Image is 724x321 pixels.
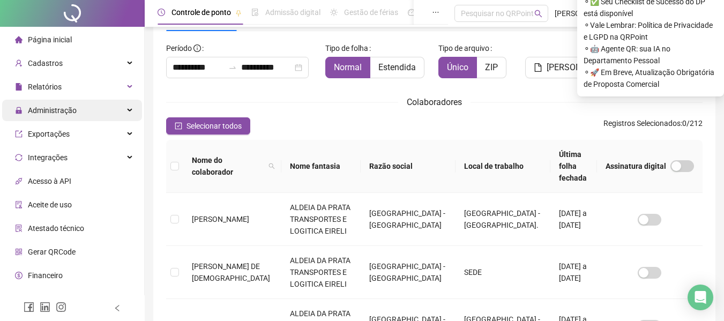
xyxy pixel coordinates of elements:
span: linkedin [40,302,50,312]
span: check-square [175,122,182,130]
th: Local de trabalho [456,140,550,193]
span: left [114,304,121,312]
td: ALDEIA DA PRATA TRANSPORTES E LOGITICA EIRELI [281,246,361,299]
span: : 0 / 212 [603,117,703,135]
span: Exportações [28,130,70,138]
span: facebook [24,302,34,312]
div: Open Intercom Messenger [688,285,713,310]
button: Selecionar todos [166,117,250,135]
span: api [15,177,23,185]
span: Período [166,44,192,53]
td: [DATE] a [DATE] [550,193,597,246]
span: ⚬ 🤖 Agente QR: sua IA no Departamento Pessoal [584,43,718,66]
span: dollar [15,272,23,279]
span: Assinatura digital [606,160,666,172]
span: pushpin [235,10,242,16]
span: audit [15,201,23,208]
span: search [534,10,542,18]
span: Cadastros [28,59,63,68]
span: instagram [56,302,66,312]
span: Integrações [28,153,68,162]
span: Nome do colaborador [192,154,264,178]
span: Central de ajuda [28,295,82,303]
span: user-add [15,59,23,67]
span: search [268,163,275,169]
span: file-done [251,9,259,16]
span: to [228,63,237,72]
span: sun [330,9,338,16]
span: Tipo de arquivo [438,42,489,54]
span: Atestado técnico [28,224,84,233]
span: export [15,130,23,138]
span: info-circle [193,44,201,52]
span: ZIP [485,62,498,72]
span: Normal [334,62,362,72]
td: [DATE] a [DATE] [550,246,597,299]
span: Financeiro [28,271,63,280]
span: search [266,152,277,180]
span: solution [15,225,23,232]
span: Gerar QRCode [28,248,76,256]
span: sync [15,154,23,161]
span: Estendida [378,62,416,72]
span: qrcode [15,248,23,256]
span: [PERSON_NAME] [192,215,249,223]
span: ⚬ 🚀 Em Breve, Atualização Obrigatória de Proposta Comercial [584,66,718,90]
span: Acesso à API [28,177,71,185]
span: Único [447,62,468,72]
span: [PERSON_NAME] - TRANSMARTINS [555,8,617,19]
span: Colaboradores [407,97,462,107]
span: clock-circle [158,9,165,16]
span: Admissão digital [265,8,320,17]
th: Última folha fechada [550,140,597,193]
span: Controle de ponto [171,8,231,17]
span: lock [15,107,23,114]
span: Gestão de férias [344,8,398,17]
span: Selecionar todos [186,120,242,132]
span: home [15,36,23,43]
th: Razão social [361,140,455,193]
span: [PERSON_NAME] [547,61,611,74]
span: file [534,63,542,72]
span: Página inicial [28,35,72,44]
td: [GEOGRAPHIC_DATA] - [GEOGRAPHIC_DATA]. [456,193,550,246]
span: ⚬ Vale Lembrar: Política de Privacidade e LGPD na QRPoint [584,19,718,43]
span: Tipo de folha [325,42,368,54]
span: Administração [28,106,77,115]
span: dashboard [408,9,415,16]
span: Registros Selecionados [603,119,681,128]
td: SEDE [456,246,550,299]
span: [PERSON_NAME] DE [DEMOGRAPHIC_DATA] [192,262,270,282]
td: [GEOGRAPHIC_DATA] - [GEOGRAPHIC_DATA] [361,246,455,299]
td: ALDEIA DA PRATA TRANSPORTES E LOGITICA EIRELI [281,193,361,246]
span: Aceite de uso [28,200,72,209]
span: ellipsis [432,9,439,16]
th: Nome fantasia [281,140,361,193]
button: [PERSON_NAME] [525,57,619,78]
td: [GEOGRAPHIC_DATA] - [GEOGRAPHIC_DATA] [361,193,455,246]
span: Relatórios [28,83,62,91]
span: swap-right [228,63,237,72]
span: file [15,83,23,91]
